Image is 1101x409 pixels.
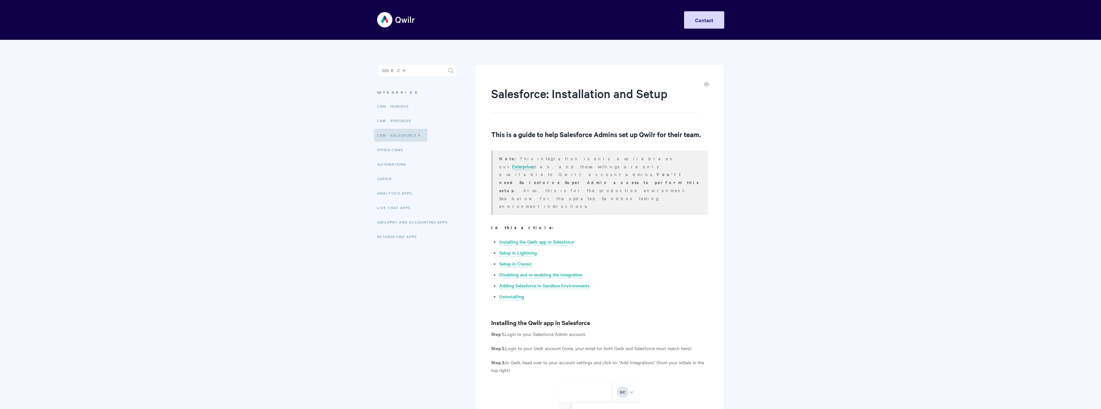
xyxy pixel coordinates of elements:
p: In Qwilr, head over to your account settings and click on "Add Integrations" (from your initials ... [491,358,708,374]
a: Analytics Apps [377,187,417,200]
a: CRM - Salesforce [374,129,428,142]
a: Retargeting Apps [377,230,422,243]
strong: Step 3. [491,359,505,366]
a: Setup in Classic [499,260,532,267]
a: Zapier [377,172,396,185]
a: CRM - Pipedrive [377,114,416,127]
a: Live Chat Apps [377,201,415,214]
p: This integration is only available on our plan, and these settings are only available to Qwilr ac... [499,154,699,210]
strong: You'll need Salesforce Super Admin access to perform this setup [499,171,699,193]
input: Search [377,64,457,77]
a: Automations [377,158,411,171]
strong: Step 2. [491,345,505,351]
a: Contact [684,11,724,29]
a: Uninstalling [499,293,524,300]
a: QwilrPay and Accounting Apps [377,216,453,228]
a: Other CRMs [377,143,408,156]
b: In this article: [491,224,557,230]
h3: Categories [377,87,457,98]
a: Print this Article [704,81,709,88]
a: CRM - HubSpot [377,100,414,113]
p: Login to your Salesforce Admin account. [491,330,708,338]
h1: Salesforce: Installation and Setup [491,85,698,113]
p: Login to your Qwilr account (note, your email for both Qwilr and Salesforce must match here). [491,344,708,352]
a: Installing the Qwilr app in Salesforce [499,238,574,246]
strong: Step 1. [491,330,505,337]
a: Setup in Lightning [499,249,537,256]
h3: Installing the Qwilr app in Salesforce [491,318,708,327]
a: Adding Salesforce in Sandbox Environments [499,282,590,289]
strong: Note: [499,155,520,162]
h2: This is a guide to help Salesforce Admins set up Qwilr for their team. [491,129,708,139]
a: Disabling and re-enabling the integration [499,271,582,278]
img: Qwilr Help Center [377,8,415,32]
a: Enterprise [512,163,533,170]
